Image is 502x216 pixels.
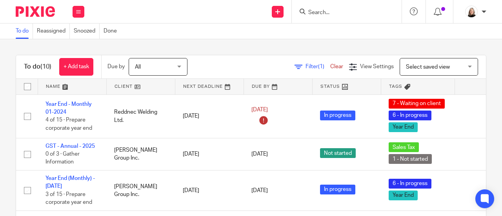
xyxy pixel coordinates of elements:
[45,143,95,149] a: GST - Annual - 2025
[389,84,402,89] span: Tags
[106,138,175,170] td: [PERSON_NAME] Group Inc.
[251,188,268,193] span: [DATE]
[40,64,51,70] span: (10)
[37,24,70,39] a: Reassigned
[251,151,268,157] span: [DATE]
[389,111,431,120] span: 6 - In progress
[135,64,141,70] span: All
[175,170,244,211] td: [DATE]
[107,63,125,71] p: Due by
[106,170,175,211] td: [PERSON_NAME] Group Inc.
[389,179,431,189] span: 6 - In progress
[389,191,418,200] span: Year End
[104,24,121,39] a: Done
[318,64,324,69] span: (1)
[406,64,450,70] span: Select saved view
[74,24,100,39] a: Snoozed
[389,99,445,109] span: 7 - Waiting on client
[106,94,175,138] td: Reddnec Welding Ltd.
[320,148,356,158] span: Not started
[175,138,244,170] td: [DATE]
[45,151,80,165] span: 0 of 3 · Gather Information
[16,6,55,17] img: Pixie
[175,94,244,138] td: [DATE]
[360,64,394,69] span: View Settings
[306,64,330,69] span: Filter
[16,24,33,39] a: To do
[307,9,378,16] input: Search
[45,192,92,205] span: 3 of 15 · Prepare corporate year end
[251,107,268,113] span: [DATE]
[389,154,432,164] span: 1 - Not started
[389,122,418,132] span: Year End
[330,64,343,69] a: Clear
[320,111,355,120] span: In progress
[320,185,355,194] span: In progress
[389,142,419,152] span: Sales Tax
[45,176,95,189] a: Year End (Monthly) - [DATE]
[24,63,51,71] h1: To do
[465,5,478,18] img: Screenshot%202023-11-02%20134555.png
[45,118,92,131] span: 4 of 15 · Prepare corporate year end
[45,102,92,115] a: Year End - Monthly 01-2024
[59,58,93,76] a: + Add task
